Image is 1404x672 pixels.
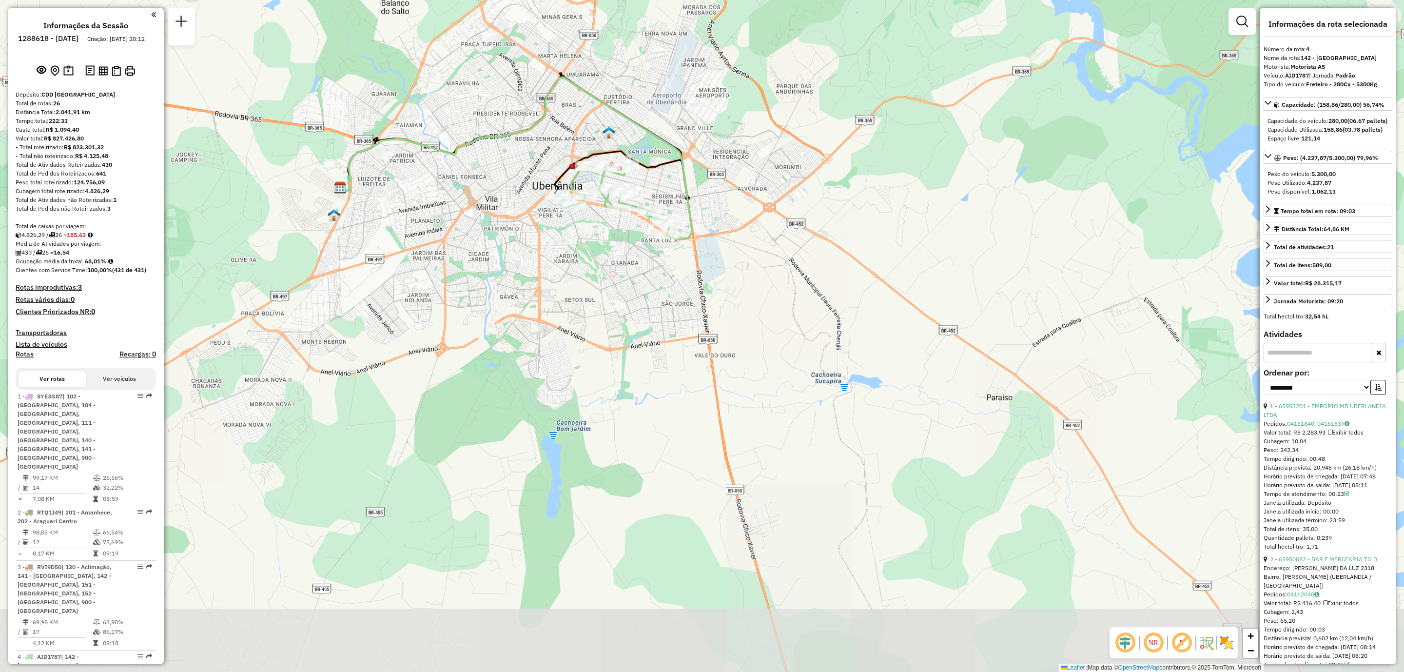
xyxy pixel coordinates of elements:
strong: Padrão [1335,72,1355,79]
div: Motorista: [1264,62,1392,71]
strong: 158,86 [1324,126,1343,133]
strong: 3 [107,205,111,212]
i: Cubagem total roteirizado [16,232,21,238]
td: 4,12 KM [32,638,93,648]
i: Tempo total em rota [93,496,98,502]
i: Distância Total [23,530,29,535]
button: Ver rotas [19,371,86,387]
img: FAD CDD Uberlandia [328,209,340,221]
div: Pedidos: [1264,419,1392,428]
h6: 1288618 - [DATE] [18,34,78,43]
div: Valor total: R$ 416,40 [1264,599,1392,608]
a: Capacidade: (158,86/280,00) 56,74% [1264,98,1392,111]
div: Peso disponível: [1267,187,1388,196]
i: Total de Atividades [23,485,29,491]
a: Rotas [16,350,34,358]
span: Peso: 65,20 [1264,617,1295,624]
td: 09:19 [102,549,152,558]
span: SYE3G87 [37,393,62,400]
a: 1 - 65953201 - EMPORIO MB UBERLANDIA LTDA [1264,402,1386,418]
div: Janela utilizada início: 00:00 [1264,507,1392,516]
a: OpenStreetMap [1118,664,1160,671]
div: Distância Total: [1274,225,1349,234]
div: Capacidade: (158,86/280,00) 56,74% [1264,113,1392,147]
div: Horário previsto de saída: [DATE] 08:20 [1264,652,1392,660]
button: Painel de Sugestão [61,63,76,79]
a: Clique aqui para minimizar o painel [151,9,156,20]
div: Quantidade pallets: 0,239 [1264,534,1392,542]
h4: Lista de veículos [16,340,156,349]
strong: 100,00% [87,266,112,274]
td: 69,98 KM [32,617,93,627]
div: Jornada Motorista: 09:20 [1274,297,1343,306]
i: % de utilização da cubagem [93,539,100,545]
span: Cubagem: 10,04 [1264,437,1306,445]
i: % de utilização da cubagem [93,629,100,635]
div: - Total não roteirizado: [16,152,156,160]
strong: 0 [71,295,75,304]
div: Custo total: [16,125,156,134]
div: Peso Utilizado: [1267,178,1388,187]
i: Observações [1314,592,1319,597]
span: Total de atividades: [1274,243,1334,251]
span: Cubagem: 2,43 [1264,608,1303,615]
button: Centralizar mapa no depósito ou ponto de apoio [48,63,61,79]
span: | 130 - Aclimação, 141 - [GEOGRAPHIC_DATA], 142 - [GEOGRAPHIC_DATA], 151 - [GEOGRAPHIC_DATA], 152... [18,563,112,614]
strong: 124.756,09 [74,178,105,186]
strong: 0 [91,307,95,316]
h4: Recargas: 0 [119,350,156,358]
div: Horário previsto de saída: [DATE] 08:11 [1264,481,1392,490]
span: Ocultar deslocamento [1113,631,1137,654]
strong: 280,00 [1328,117,1347,124]
div: Espaço livre: [1267,134,1388,143]
em: Opções [137,653,143,659]
td: 32,22% [102,483,152,493]
div: Média de Atividades por viagem: [16,239,156,248]
i: Total de rotas [36,250,42,256]
h4: Transportadoras [16,329,156,337]
td: 12 [32,537,93,547]
div: Tempo total: [16,117,156,125]
h4: Atividades [1264,330,1392,339]
span: Exibir rótulo [1170,631,1193,654]
div: Tempo de atendimento: 00:23 [1264,490,1392,498]
i: Total de Atividades [23,629,29,635]
strong: 68,01% [85,257,106,265]
strong: (431 de 431) [112,266,146,274]
label: Ordenar por: [1264,367,1392,378]
div: Tempo dirigindo: 00:48 [1264,455,1392,463]
a: Com service time [1344,490,1349,497]
strong: 1.062,13 [1311,188,1336,195]
a: Com service time [1344,661,1349,668]
div: Total hectolitro: 1,71 [1264,542,1392,551]
button: Ver veículos [86,371,153,387]
em: Opções [137,509,143,515]
i: % de utilização do peso [93,530,100,535]
strong: Freteiro - 280Cx - 5300Kg [1306,80,1377,88]
button: Ordem crescente [1370,380,1386,395]
a: Peso: (4.237,87/5.300,00) 79,96% [1264,151,1392,164]
strong: R$ 1.094,40 [46,126,79,133]
td: = [18,494,22,504]
img: 206 UDC Light Uberlendia Centro [603,126,615,139]
strong: (06,67 pallets) [1347,117,1387,124]
span: | Jornada: [1309,72,1355,79]
div: Capacidade Utilizada: [1267,125,1388,134]
strong: 142 - [GEOGRAPHIC_DATA] [1301,54,1377,61]
strong: 32,54 hL [1305,313,1328,320]
td: 8,17 KM [32,549,93,558]
strong: 4.237,87 [1307,179,1331,186]
span: | 102 - [GEOGRAPHIC_DATA], 104 - [GEOGRAPHIC_DATA], [GEOGRAPHIC_DATA], 111 - [GEOGRAPHIC_DATA], [... [18,393,96,470]
h4: Rotas vários dias: [16,296,156,304]
h4: Rotas improdutivas: [16,283,156,292]
div: Horário previsto de chegada: [DATE] 07:48 [1264,472,1392,481]
a: Tempo total em rota: 09:03 [1264,204,1392,217]
td: / [18,627,22,637]
td: 7,08 KM [32,494,93,504]
strong: 1 [113,196,117,203]
i: % de utilização do peso [93,475,100,481]
button: Exibir sessão original [35,63,48,79]
span: Peso: 242,34 [1264,446,1299,454]
em: Rota exportada [146,393,152,399]
div: Número da rota: [1264,45,1392,54]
